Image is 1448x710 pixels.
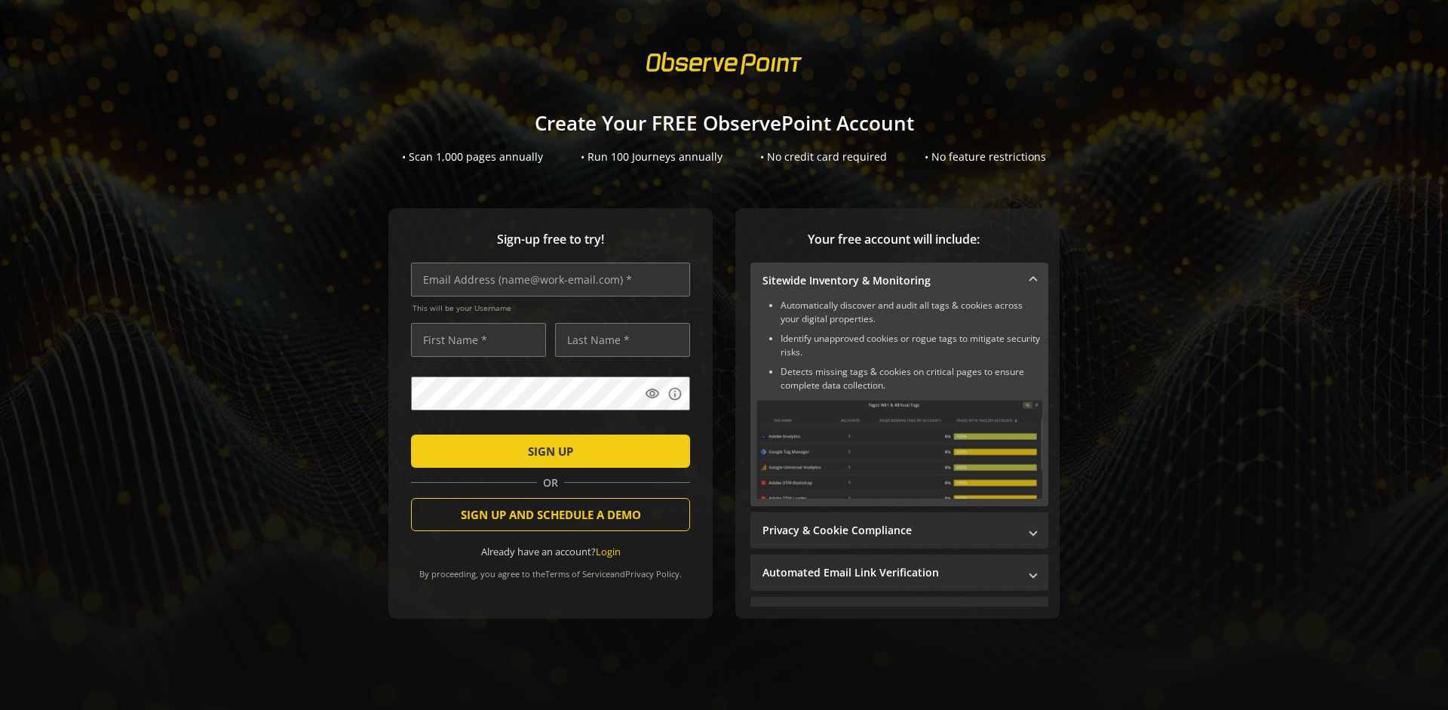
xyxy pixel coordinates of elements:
[750,555,1048,591] mat-expansion-panel-header: Automated Email Link Verification
[760,149,887,164] div: • No credit card required
[667,386,683,401] mat-icon: info
[750,231,1037,248] span: Your free account will include:
[925,149,1046,164] div: • No feature restrictions
[762,523,1018,538] mat-panel-title: Privacy & Cookie Compliance
[528,438,573,465] span: SIGN UP
[581,149,722,164] div: • Run 100 Journeys annually
[555,323,690,357] input: Last Name *
[461,501,641,528] span: SIGN UP AND SCHEDULE A DEMO
[762,565,1018,580] mat-panel-title: Automated Email Link Verification
[781,332,1042,359] li: Identify unapproved cookies or rogue tags to mitigate security risks.
[625,568,680,579] a: Privacy Policy
[411,323,546,357] input: First Name *
[411,545,690,559] div: Already have an account?
[781,365,1042,392] li: Detects missing tags & cookies on critical pages to ensure complete data collection.
[750,597,1048,633] mat-expansion-panel-header: Performance Monitoring with Web Vitals
[402,149,543,164] div: • Scan 1,000 pages annually
[545,568,610,579] a: Terms of Service
[411,435,690,468] button: SIGN UP
[756,400,1042,499] img: Sitewide Inventory & Monitoring
[537,475,564,490] span: OR
[645,386,660,401] mat-icon: visibility
[411,558,690,579] div: By proceeding, you agree to the and .
[750,512,1048,549] mat-expansion-panel-header: Privacy & Cookie Compliance
[762,273,1018,288] mat-panel-title: Sitewide Inventory & Monitoring
[596,545,621,558] a: Login
[411,263,690,297] input: Email Address (name@work-email.com) *
[413,303,690,313] span: This will be your Username
[750,263,1048,299] mat-expansion-panel-header: Sitewide Inventory & Monitoring
[781,299,1042,326] li: Automatically discover and audit all tags & cookies across your digital properties.
[411,231,690,248] span: Sign-up free to try!
[411,498,690,531] button: SIGN UP AND SCHEDULE A DEMO
[750,299,1048,506] div: Sitewide Inventory & Monitoring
